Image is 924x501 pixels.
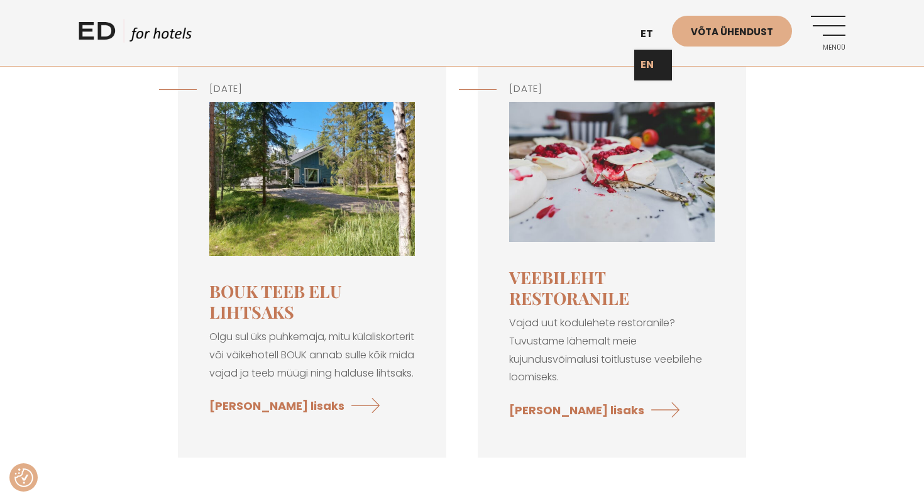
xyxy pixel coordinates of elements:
[509,314,715,387] p: Vajad uut kodulehete restoranile? Tuvustame lähemalt meie kujundusvõimalusi toitlustuse veebilehe...
[209,388,388,422] a: [PERSON_NAME] lisaks
[209,328,415,382] p: Olgu sul üks puhkemaja, mitu külaliskorterit või väikehotell BOUK annab sulle kõik mida vajad ja ...
[672,16,792,47] a: Võta ühendust
[209,280,342,322] a: BOUK teeb elu lihtsaks
[79,19,192,50] a: ED HOTELS
[14,468,33,487] img: Revisit consent button
[14,468,33,487] button: Nõusolekueelistused
[509,82,715,96] h5: [DATE]
[634,50,672,80] a: EN
[509,266,629,309] a: Veebileht restoranile
[811,44,845,52] span: Menüü
[509,393,688,426] a: [PERSON_NAME] lisaks
[811,16,845,50] a: Menüü
[634,19,672,50] a: et
[209,82,415,96] h5: [DATE]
